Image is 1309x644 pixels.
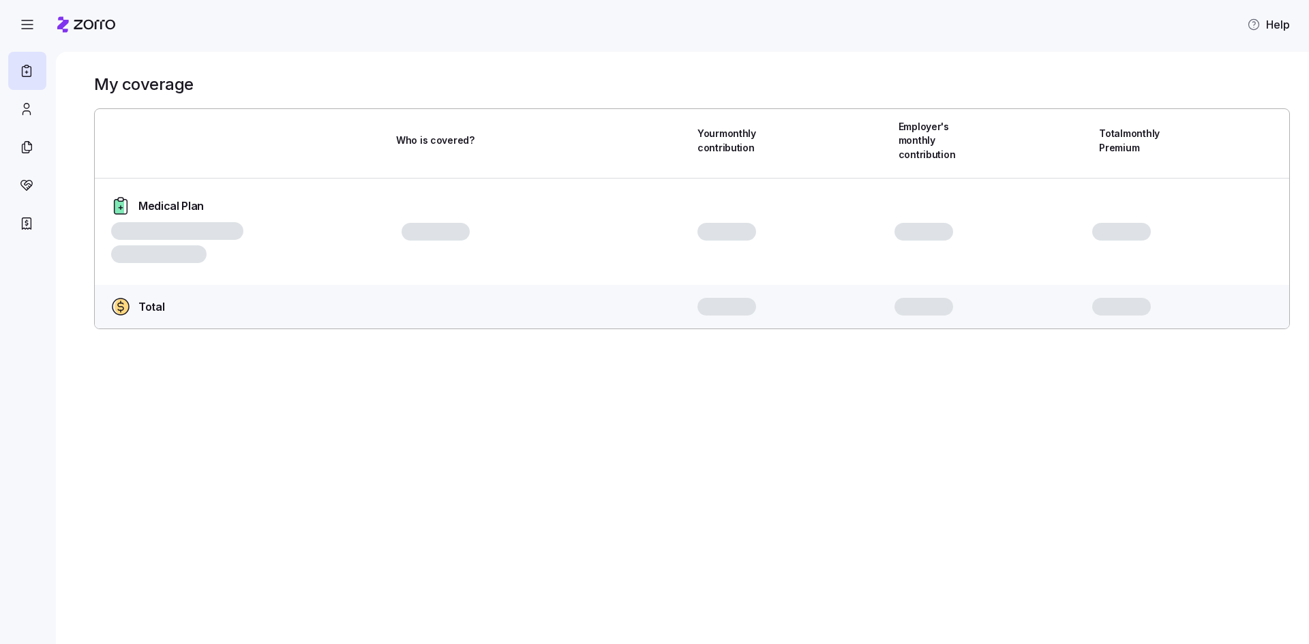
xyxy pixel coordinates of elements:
span: Total [138,298,164,316]
span: Employer's monthly contribution [899,120,988,162]
span: Who is covered? [396,134,475,147]
h1: My coverage [94,74,194,95]
span: Medical Plan [138,198,204,215]
span: Help [1247,16,1290,33]
button: Help [1236,11,1301,38]
span: Your monthly contribution [697,127,787,155]
span: Total monthly Premium [1099,127,1188,155]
